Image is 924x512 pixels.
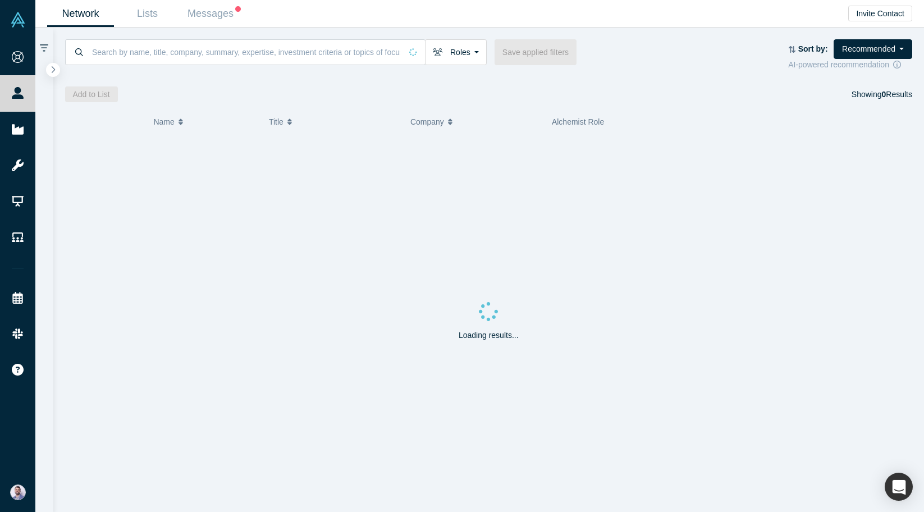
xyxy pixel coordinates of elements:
[181,1,248,27] a: Messages
[10,484,26,500] img: Sam Jadali's Account
[495,39,577,65] button: Save applied filters
[91,39,401,65] input: Search by name, title, company, summary, expertise, investment criteria or topics of focus
[425,39,487,65] button: Roles
[882,90,886,99] strong: 0
[882,90,912,99] span: Results
[834,39,912,59] button: Recommended
[459,330,519,341] p: Loading results...
[10,12,26,28] img: Alchemist Vault Logo
[852,86,912,102] div: Showing
[552,117,604,126] span: Alchemist Role
[47,1,114,27] a: Network
[788,59,912,71] div: AI-powered recommendation
[848,6,912,21] button: Invite Contact
[269,110,399,134] button: Title
[153,110,174,134] span: Name
[269,110,283,134] span: Title
[798,44,828,53] strong: Sort by:
[114,1,181,27] a: Lists
[410,110,444,134] span: Company
[65,86,118,102] button: Add to List
[410,110,540,134] button: Company
[153,110,257,134] button: Name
